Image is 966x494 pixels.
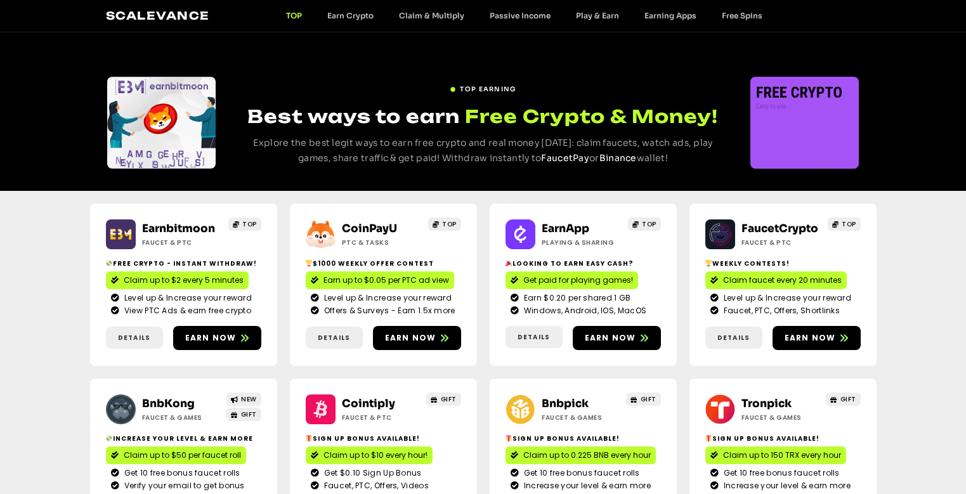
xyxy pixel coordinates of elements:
a: Claim up to $10 every hour! [306,446,433,464]
a: Passive Income [477,11,563,20]
div: Slides [750,77,859,169]
a: GIFT [226,408,261,421]
a: Cointiply [342,397,395,410]
a: GIFT [826,393,861,406]
img: 🎁 [506,435,512,441]
span: TOP [842,219,856,229]
span: Claim up to 0.225 BNB every hour [523,450,651,461]
a: Claim up to $2 every 5 minutes [106,271,249,289]
h2: Looking to Earn Easy Cash? [506,259,661,268]
a: Tronpick [741,397,792,410]
a: Earn Crypto [315,11,386,20]
a: TOP [628,218,661,231]
a: Scalevance [106,9,210,22]
a: Claim up to 150 TRX every hour [705,446,846,464]
a: Details [506,326,563,348]
h2: Sign up bonus available! [306,434,461,443]
img: 🏆 [705,260,712,266]
span: Level up & Increase your reward [321,292,452,304]
span: Get $0.10 Sign Up Bonus [321,467,422,479]
h2: Weekly contests! [705,259,861,268]
a: FaucetPay [541,152,589,164]
span: TOP EARNING [460,84,516,94]
span: Claim up to $2 every 5 minutes [124,275,244,286]
span: Earn now [385,332,436,344]
a: Earnbitmoon [142,222,215,235]
h2: Sign Up Bonus Available! [506,434,661,443]
a: Earn up to $0.05 per PTC ad view [306,271,454,289]
h2: Increase your level & earn more [106,434,261,443]
span: NEW [241,394,257,404]
a: EarnApp [542,222,589,235]
span: Get paid for playing games! [523,275,633,286]
a: Earn now [773,326,861,350]
h2: Faucet & Games [741,413,821,422]
a: GIFT [426,393,461,406]
span: TOP [642,219,656,229]
h2: Faucet & PTC [741,238,821,247]
span: Faucet, PTC, Offers, Videos [321,480,429,491]
span: Get 10 free bonus faucet rolls [121,467,240,479]
img: 🎁 [705,435,712,441]
a: TOP [228,218,261,231]
span: GIFT [441,394,457,404]
span: Verify your email to get bonus [121,480,245,491]
span: Free Crypto & Money! [465,104,718,129]
span: GIFT [641,394,656,404]
a: Details [705,327,762,349]
span: GIFT [840,394,856,404]
span: Claim up to $10 every hour! [323,450,428,461]
span: Earn $0.20 per shared 1 GB [521,292,631,304]
a: Earn now [173,326,261,350]
a: CoinPayU [342,222,397,235]
a: FaucetCrypto [741,222,818,235]
a: Earning Apps [632,11,709,20]
a: TOP [273,11,315,20]
h2: Faucet & PTC [142,238,221,247]
img: 🎁 [306,435,312,441]
a: Details [106,327,163,349]
a: Claim up to 0.225 BNB every hour [506,446,656,464]
span: Details [318,333,350,342]
a: Details [306,327,363,349]
span: GIFT [241,410,257,419]
a: TOP [828,218,861,231]
img: 💸 [106,435,112,441]
a: Binance [599,152,637,164]
a: TOP EARNING [450,79,516,94]
span: Earn up to $0.05 per PTC ad view [323,275,449,286]
span: Earn now [785,332,836,344]
span: Details [118,333,150,342]
a: Claim faucet every 20 minutes [705,271,847,289]
span: Level up & Increase your reward [721,292,851,304]
p: Explore the best legit ways to earn free crypto and real money [DATE]: claim faucets, watch ads, ... [239,136,727,166]
img: 💸 [106,260,112,266]
h2: Faucet & Games [142,413,221,422]
a: Claim & Multiply [386,11,477,20]
span: Best ways to earn [247,105,460,127]
a: Earn now [573,326,661,350]
span: Windows, Android, IOS, MacOS [521,305,646,316]
a: Free Spins [709,11,775,20]
span: Faucet, PTC, Offers, Shortlinks [721,305,840,316]
a: Get paid for playing games! [506,271,638,289]
h2: Sign Up Bonus Available! [705,434,861,443]
span: Offers & Surveys - Earn 1.5x more [321,305,455,316]
img: 🏆 [306,260,312,266]
a: TOP [428,218,461,231]
span: TOP [242,219,257,229]
span: Earn now [185,332,237,344]
a: GIFT [626,393,661,406]
span: Claim up to $50 per faucet roll [124,450,241,461]
a: Bnbpick [542,397,589,410]
a: NEW [226,393,261,406]
a: Claim up to $50 per faucet roll [106,446,246,464]
h2: Faucet & Games [542,413,621,422]
h2: Faucet & PTC [342,413,421,422]
h2: $1000 Weekly Offer contest [306,259,461,268]
span: Increase your level & earn more [721,480,851,491]
span: TOP [442,219,457,229]
span: Details [717,333,750,342]
div: Slides [107,77,216,169]
img: 🎉 [506,260,512,266]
